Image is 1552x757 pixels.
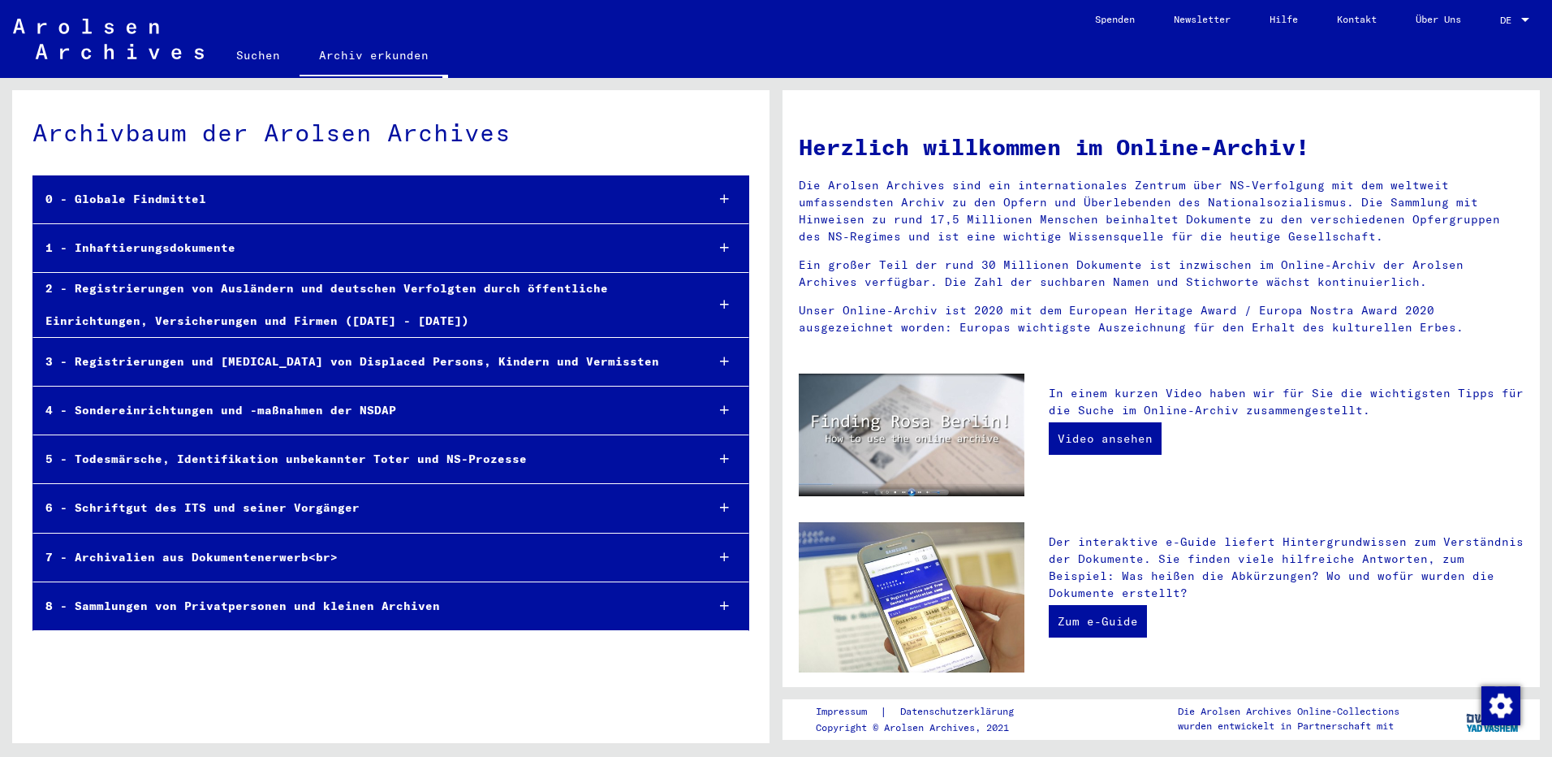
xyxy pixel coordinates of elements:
[33,590,692,622] div: 8 - Sammlungen von Privatpersonen und kleinen Archiven
[1463,699,1524,739] img: yv_logo.png
[33,492,692,524] div: 6 - Schriftgut des ITS und seiner Vorgänger
[1049,605,1147,638] a: Zum e-Guide
[1049,385,1524,419] p: In einem kurzen Video haben wir für Sie die wichtigsten Tipps für die Suche im Online-Archiv zusa...
[799,257,1524,291] p: Ein großer Teil der rund 30 Millionen Dokumente ist inzwischen im Online-Archiv der Arolsen Archi...
[799,522,1024,673] img: eguide.jpg
[217,36,300,75] a: Suchen
[33,346,692,378] div: 3 - Registrierungen und [MEDICAL_DATA] von Displaced Persons, Kindern und Vermissten
[33,232,692,264] div: 1 - Inhaftierungsdokumente
[33,273,692,336] div: 2 - Registrierungen von Ausländern und deutschen Verfolgten durch öffentliche Einrichtungen, Vers...
[816,703,880,720] a: Impressum
[13,19,204,59] img: Arolsen_neg.svg
[887,703,1033,720] a: Datenschutzerklärung
[1049,534,1524,602] p: Der interaktive e-Guide liefert Hintergrundwissen zum Verständnis der Dokumente. Sie finden viele...
[33,542,692,573] div: 7 - Archivalien aus Dokumentenerwerb<br>
[1049,422,1162,455] a: Video ansehen
[1178,719,1399,733] p: wurden entwickelt in Partnerschaft mit
[32,115,749,151] div: Archivbaum der Arolsen Archives
[1481,686,1520,725] img: Zustimmung ändern
[1178,704,1399,719] p: Die Arolsen Archives Online-Collections
[799,374,1024,496] img: video.jpg
[33,395,692,426] div: 4 - Sondereinrichtungen und -maßnahmen der NSDAP
[1500,15,1518,26] span: DE
[300,36,448,78] a: Archiv erkunden
[33,443,692,475] div: 5 - Todesmärsche, Identifikation unbekannter Toter und NS-Prozesse
[1481,686,1520,725] div: Zustimmung ändern
[816,703,1033,720] div: |
[799,302,1524,336] p: Unser Online-Archiv ist 2020 mit dem European Heritage Award / Europa Nostra Award 2020 ausgezeic...
[799,130,1524,164] h1: Herzlich willkommen im Online-Archiv!
[33,184,692,215] div: 0 - Globale Findmittel
[816,720,1033,735] p: Copyright © Arolsen Archives, 2021
[799,177,1524,245] p: Die Arolsen Archives sind ein internationales Zentrum über NS-Verfolgung mit dem weltweit umfasse...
